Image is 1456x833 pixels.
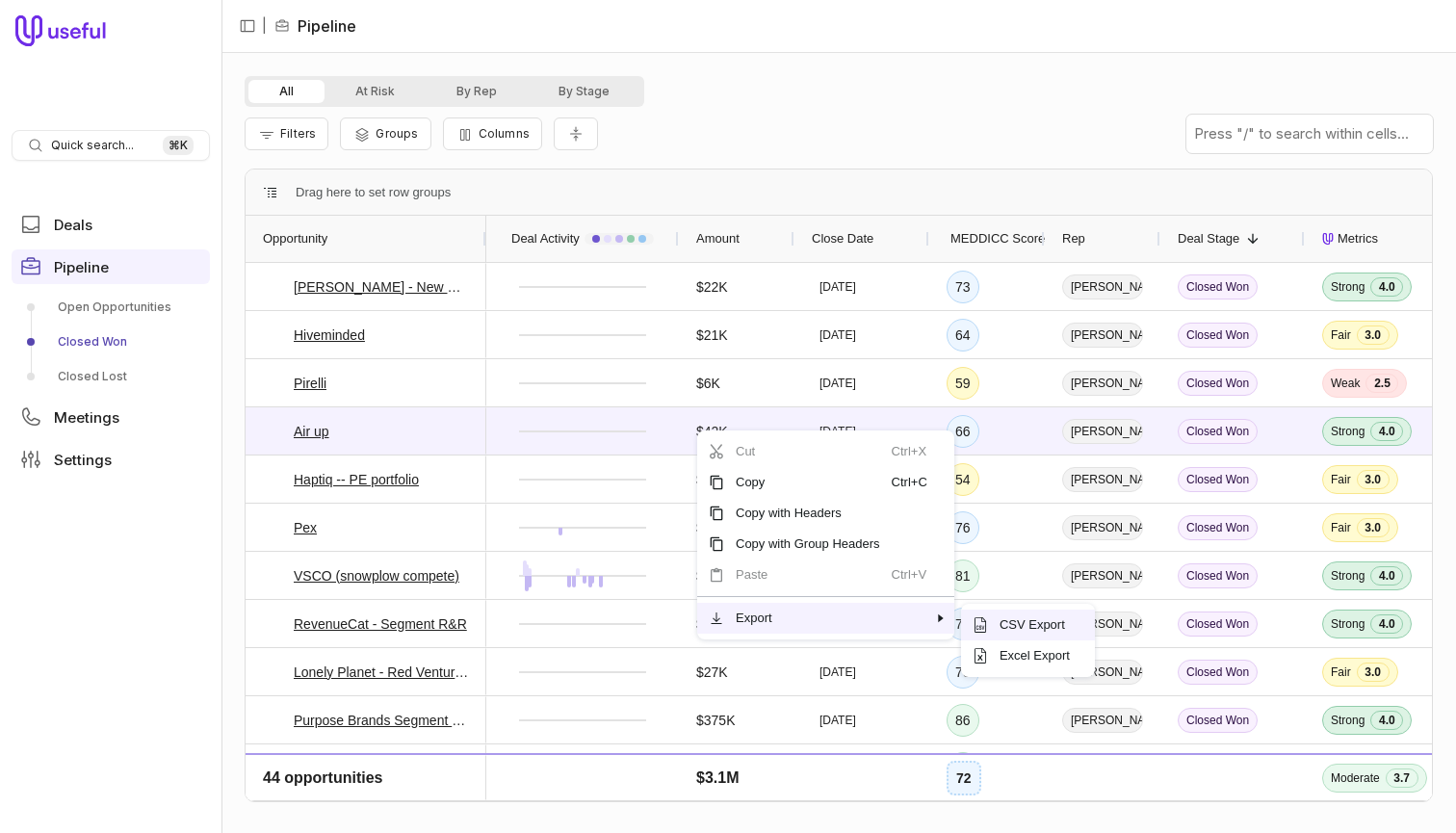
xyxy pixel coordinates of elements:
div: MEDDICC Score [947,216,1027,262]
span: Closed Won [1178,563,1258,588]
time: [DATE] [819,327,856,343]
span: [PERSON_NAME] [1062,563,1143,588]
span: Strong [1331,424,1365,439]
a: Haptiq -- PE portfolio [294,468,419,491]
span: MEDDICC Score [950,227,1045,250]
span: 3.0 [1357,325,1390,345]
span: Strong [1331,568,1365,584]
button: Collapse all rows [554,117,598,151]
span: Closed Won [1178,323,1258,348]
a: Pex [294,516,317,539]
span: Quick search... [51,138,134,153]
span: Closed Won [1178,612,1258,637]
span: Filters [280,126,316,141]
span: Drag here to set row groups [296,181,451,204]
span: 4.0 [1370,566,1403,586]
span: $375K [696,709,735,732]
time: [DATE] [819,664,856,680]
span: Strong [1331,761,1365,776]
span: [PERSON_NAME] [1062,371,1143,396]
span: Columns [479,126,530,141]
time: [DATE] [819,424,856,439]
div: 64 [955,324,971,347]
a: VSCO (snowplow compete) [294,564,459,587]
a: Closed Lost [12,361,210,392]
time: [DATE] [819,761,856,776]
span: Strong [1331,279,1365,295]
span: [PERSON_NAME] [1062,467,1143,492]
button: By Stage [528,80,640,103]
span: Strong [1331,616,1365,632]
div: 83 [955,757,971,780]
span: 3.0 [1357,518,1390,537]
span: [PERSON_NAME] [1062,419,1143,444]
span: $17K [696,612,728,636]
span: [PERSON_NAME] [1062,323,1143,348]
kbd: ⌘ K [163,136,194,155]
span: 2.5 [1365,374,1398,393]
span: Closed Won [1178,515,1258,540]
span: 4.0 [1370,614,1403,634]
input: Press "/" to search within cells... [1186,115,1433,153]
span: [PERSON_NAME] [1062,660,1143,685]
span: CSV Export [988,610,1083,640]
span: Opportunity [263,227,327,250]
span: Weak [1331,376,1360,391]
span: [PERSON_NAME] [1062,612,1143,637]
button: All [248,80,325,103]
div: 59 [955,372,971,395]
span: [PERSON_NAME] [1062,756,1143,781]
a: RevenueCat - Segment R&R [294,612,467,636]
div: Context Menu [697,430,954,639]
li: Pipeline [274,14,356,38]
div: Pipeline submenu [12,292,210,392]
div: 86 [955,709,971,732]
time: [DATE] [819,713,856,728]
span: Cut [724,436,892,467]
span: Strong [1331,713,1365,728]
span: 3.0 [1357,663,1390,682]
div: 76 [955,516,971,539]
a: Settings [12,442,210,477]
span: Deal Activity [511,227,580,250]
span: Close Date [812,227,873,250]
div: 70 [955,661,971,684]
span: $6K [696,372,720,395]
span: Copy [724,467,892,498]
span: Export [724,603,892,634]
a: Deals [12,207,210,242]
div: 73 [955,612,971,636]
a: Hiveminded [294,324,365,347]
button: At Risk [325,80,426,103]
span: 4.0 [1370,711,1403,730]
span: Fair [1331,520,1351,535]
a: Purpose Brands Segment RR [294,709,469,732]
span: | [262,14,267,38]
span: 4.0 [1370,759,1403,778]
span: Closed Won [1178,756,1258,781]
span: Excel Export [988,640,1083,671]
span: Meetings [54,410,119,425]
span: Ctrl+C [892,467,933,498]
div: 54 [955,468,971,491]
span: Ctrl+X [892,436,933,467]
span: Closed Won [1178,419,1258,444]
span: Closed Won [1178,274,1258,299]
span: 4.0 [1370,277,1403,297]
span: Deal Stage [1178,227,1239,250]
span: Fair [1331,664,1351,680]
time: [DATE] [819,376,856,391]
button: By Rep [426,80,528,103]
span: $51K [696,468,728,491]
div: 73 [955,275,971,299]
span: Ctrl+V [892,560,933,590]
span: Pipeline [54,260,109,274]
span: Rep [1062,227,1085,250]
span: Deals [54,218,92,232]
a: Meetings [12,400,210,434]
span: $22K [696,275,728,299]
span: $31K [696,757,728,780]
div: Row Groups [296,181,451,204]
a: Air up [294,420,329,443]
span: Metrics [1338,227,1378,250]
